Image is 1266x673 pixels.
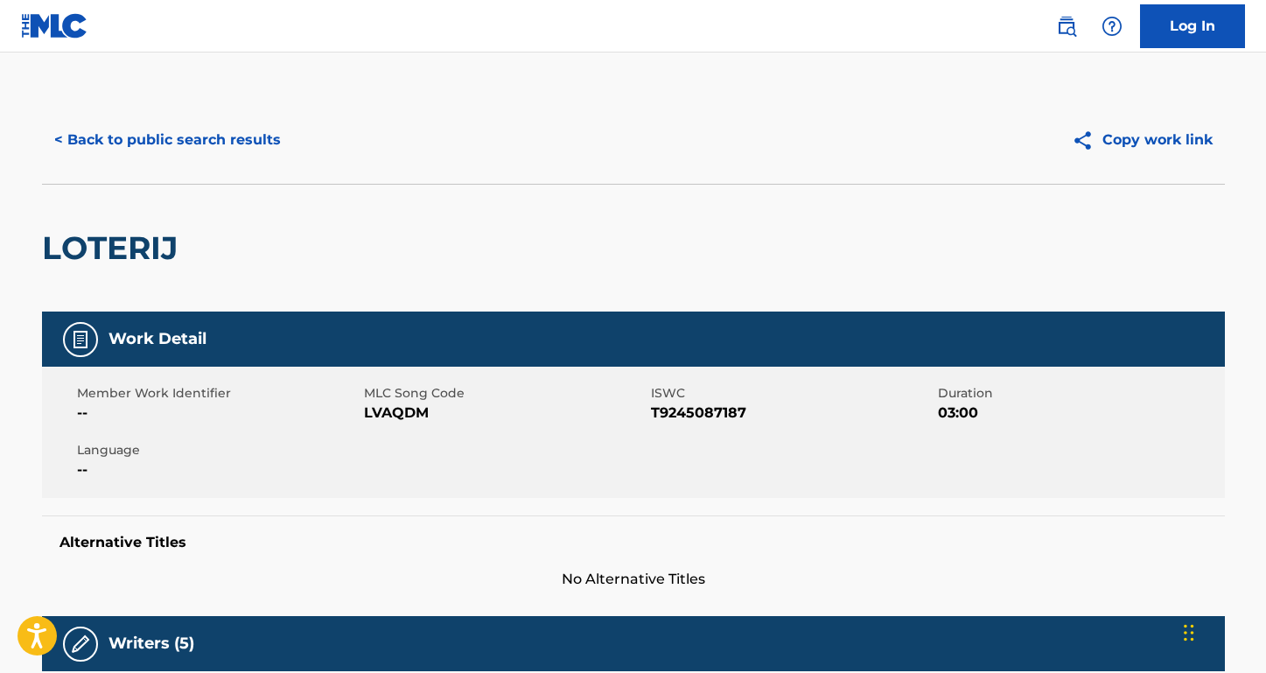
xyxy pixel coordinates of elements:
span: No Alternative Titles [42,569,1225,590]
button: Copy work link [1060,118,1225,162]
span: Duration [938,384,1221,403]
span: MLC Song Code [364,384,647,403]
img: Work Detail [70,329,91,350]
div: Glisser [1184,606,1194,659]
iframe: Chat Widget [1179,589,1266,673]
a: Public Search [1049,9,1084,44]
h5: Work Detail [108,329,206,349]
div: Widget de chat [1179,589,1266,673]
span: 03:00 [938,403,1221,424]
span: Language [77,441,360,459]
span: -- [77,459,360,480]
div: Help [1095,9,1130,44]
img: help [1102,16,1123,37]
img: Copy work link [1072,130,1102,151]
span: T9245087187 [651,403,934,424]
h2: LOTERIJ [42,228,186,268]
img: MLC Logo [21,13,88,39]
button: < Back to public search results [42,118,293,162]
img: Writers [70,634,91,655]
span: Member Work Identifier [77,384,360,403]
h5: Writers (5) [108,634,194,654]
span: -- [77,403,360,424]
img: search [1056,16,1077,37]
h5: Alternative Titles [59,534,1207,551]
span: LVAQDM [364,403,647,424]
span: ISWC [651,384,934,403]
a: Log In [1140,4,1245,48]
